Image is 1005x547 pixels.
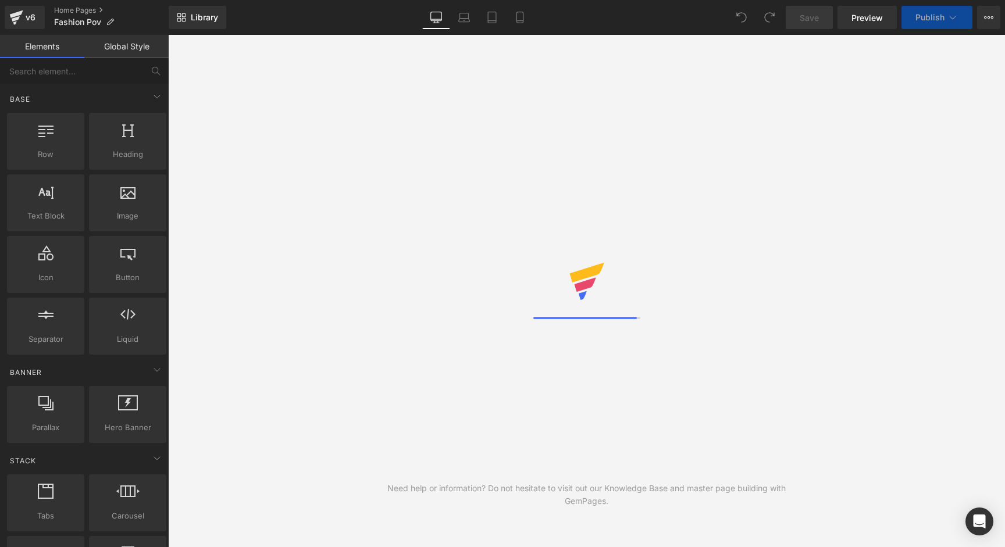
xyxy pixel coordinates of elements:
span: Parallax [10,421,81,434]
span: Preview [851,12,883,24]
a: Laptop [450,6,478,29]
span: Image [92,210,163,222]
div: Open Intercom Messenger [965,507,993,535]
span: Stack [9,455,37,466]
a: Desktop [422,6,450,29]
div: Need help or information? Do not hesitate to visit out our Knowledge Base and master page buildin... [377,482,796,507]
span: Carousel [92,510,163,522]
a: Mobile [506,6,534,29]
span: Publish [915,13,945,22]
span: Hero Banner [92,421,163,434]
span: Liquid [92,333,163,345]
a: Preview [837,6,897,29]
span: Button [92,271,163,284]
span: Base [9,94,31,105]
button: Publish [901,6,972,29]
span: Heading [92,148,163,160]
span: Icon [10,271,81,284]
a: Home Pages [54,6,169,15]
a: Tablet [478,6,506,29]
span: Save [800,12,819,24]
span: Library [191,12,218,23]
button: Undo [730,6,753,29]
span: Fashion Pov [54,17,101,27]
button: Redo [758,6,781,29]
span: Tabs [10,510,81,522]
span: Row [10,148,81,160]
span: Text Block [10,210,81,222]
a: v6 [5,6,45,29]
a: New Library [169,6,226,29]
span: Banner [9,367,43,378]
div: v6 [23,10,38,25]
button: More [977,6,1000,29]
a: Global Style [84,35,169,58]
span: Separator [10,333,81,345]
